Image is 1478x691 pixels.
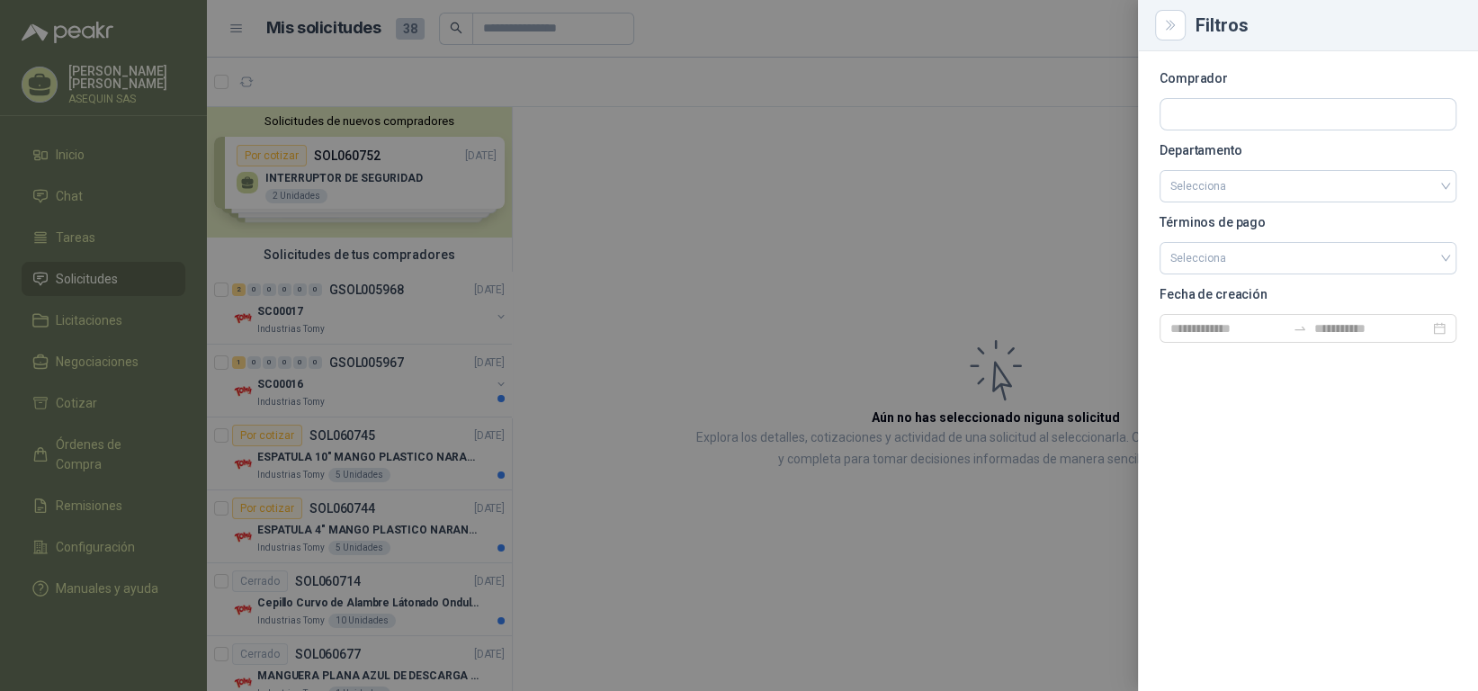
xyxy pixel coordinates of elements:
[1160,289,1456,300] p: Fecha de creación
[1160,145,1456,156] p: Departamento
[1293,321,1307,336] span: to
[1293,321,1307,336] span: swap-right
[1160,14,1181,36] button: Close
[1196,16,1456,34] div: Filtros
[1160,217,1456,228] p: Términos de pago
[1160,73,1456,84] p: Comprador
